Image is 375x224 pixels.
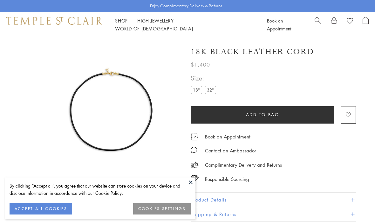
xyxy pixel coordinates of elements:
a: High JewelleryHigh Jewellery [137,17,174,24]
div: By clicking “Accept all”, you agree that our website can store cookies on your device and disclos... [10,182,191,197]
nav: Main navigation [115,17,253,33]
a: Open Shopping Bag [363,17,369,33]
label: 32" [205,86,216,94]
label: 18" [191,86,202,94]
img: icon_sourcing.svg [191,175,199,182]
img: N00001-BLK18 [41,37,181,177]
p: Enjoy Complimentary Delivery & Returns [150,3,222,9]
img: Temple St. Clair [6,17,102,24]
a: Book an Appointment [205,133,250,140]
div: Responsible Sourcing [205,175,249,183]
button: ACCEPT ALL COOKIES [10,203,72,214]
span: $1,400 [191,61,210,69]
img: MessageIcon-01_2.svg [191,147,197,153]
a: World of [DEMOGRAPHIC_DATA]World of [DEMOGRAPHIC_DATA] [115,25,193,32]
img: icon_delivery.svg [191,161,199,169]
p: Complimentary Delivery and Returns [205,161,282,169]
button: Shipping & Returns [191,207,356,221]
span: Add to bag [246,111,279,118]
button: Product Details [191,193,356,207]
span: Size: [191,73,219,83]
a: Search [315,17,321,33]
img: icon_appointment.svg [191,133,198,140]
div: Contact an Ambassador [205,147,256,155]
a: ShopShop [115,17,128,24]
button: COOKIES SETTINGS [133,203,191,214]
h1: 18K Black Leather Cord [191,46,314,57]
a: Book an Appointment [267,17,291,32]
a: View Wishlist [347,17,353,26]
button: Add to bag [191,106,334,124]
